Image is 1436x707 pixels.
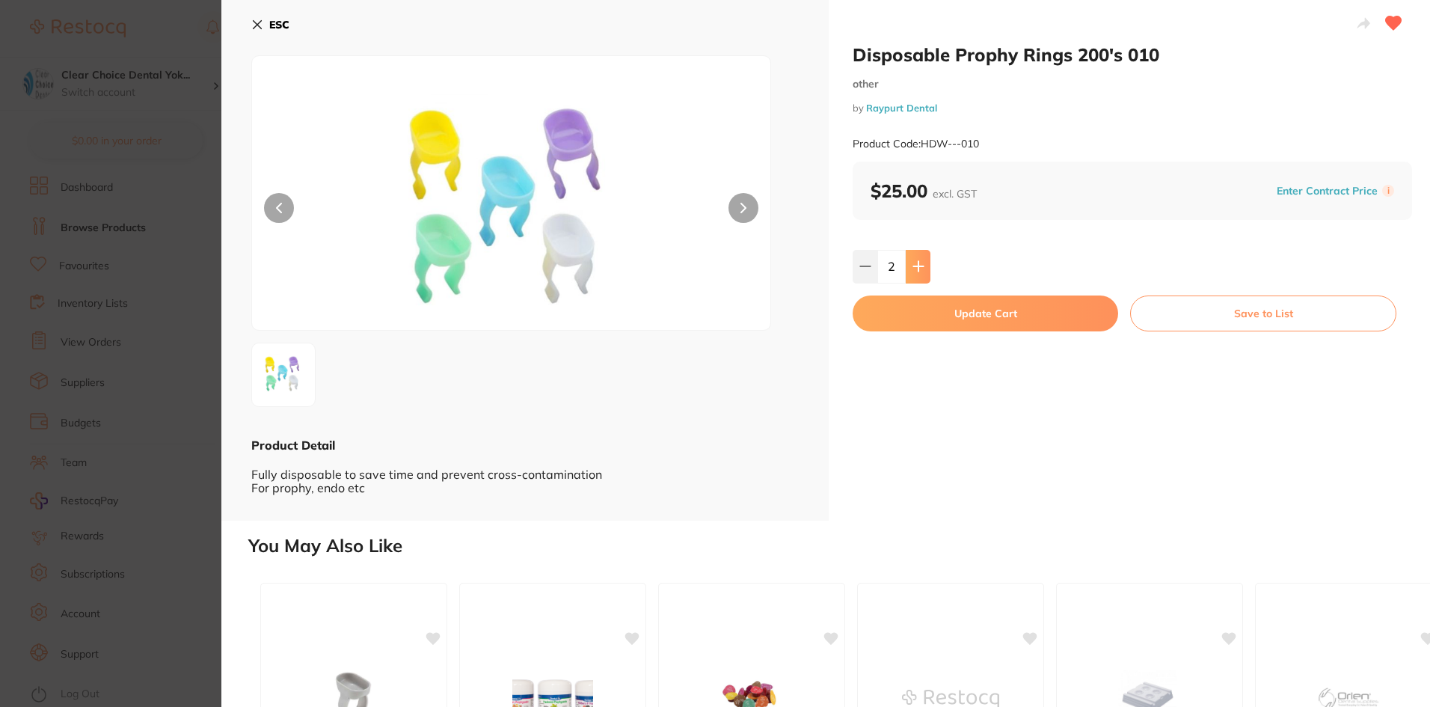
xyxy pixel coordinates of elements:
[251,12,289,37] button: ESC
[853,43,1412,66] h2: Disposable Prophy Rings 200's 010
[257,348,310,402] img: cGc
[356,94,667,330] img: cGc
[251,453,799,509] div: Fully disposable to save time and prevent cross-contamination For prophy, endo etc
[1130,296,1396,331] button: Save to List
[933,187,977,201] span: excl. GST
[1382,185,1394,197] label: i
[853,138,979,150] small: Product Code: HDW---010
[853,102,1412,114] small: by
[853,78,1412,91] small: other
[269,18,289,31] b: ESC
[853,296,1118,331] button: Update Cart
[871,180,977,202] b: $25.00
[1272,184,1382,198] button: Enter Contract Price
[251,438,335,453] b: Product Detail
[248,536,1430,557] h2: You May Also Like
[866,102,937,114] a: Raypurt Dental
